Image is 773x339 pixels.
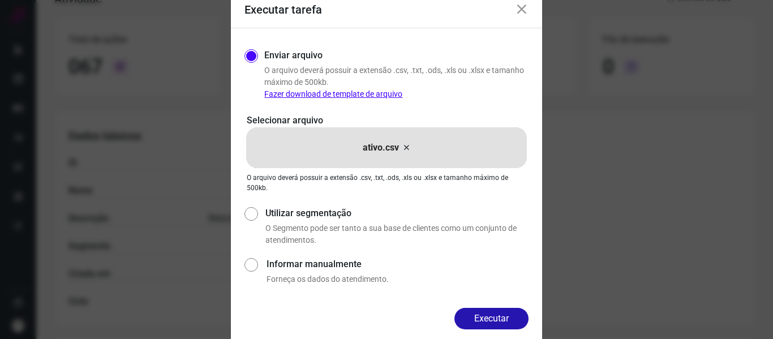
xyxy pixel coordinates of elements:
[247,173,526,193] p: O arquivo deverá possuir a extensão .csv, .txt, .ods, .xls ou .xlsx e tamanho máximo de 500kb.
[267,273,529,285] p: Forneça os dados do atendimento.
[265,207,529,220] label: Utilizar segmentação
[267,258,529,271] label: Informar manualmente
[265,222,529,246] p: O Segmento pode ser tanto a sua base de clientes como um conjunto de atendimentos.
[247,114,526,127] p: Selecionar arquivo
[244,3,322,16] h3: Executar tarefa
[454,308,529,329] button: Executar
[363,141,399,155] p: ativo.csv
[264,49,323,62] label: Enviar arquivo
[264,89,402,98] a: Fazer download de template de arquivo
[264,65,529,100] p: O arquivo deverá possuir a extensão .csv, .txt, .ods, .xls ou .xlsx e tamanho máximo de 500kb.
